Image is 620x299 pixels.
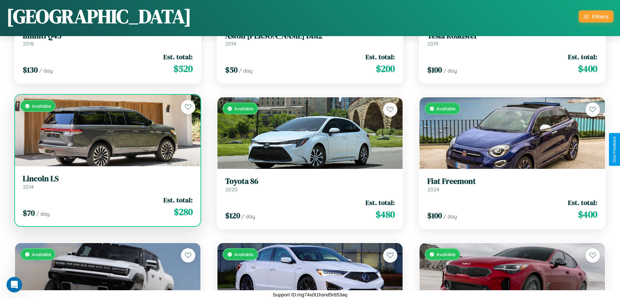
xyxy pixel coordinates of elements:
p: Support ID: mg74x0t1hsnd5r653aq [273,290,347,299]
span: $ 50 [225,64,238,75]
a: Toyota 862020 [225,177,395,193]
div: Give Feedback [612,136,617,163]
span: / day [39,67,53,74]
span: Available [32,103,51,109]
span: / day [443,213,457,220]
span: 2014 [23,183,34,190]
span: $ 200 [376,62,395,75]
div: Filters [592,13,608,20]
h3: Fiat Freemont [427,177,597,186]
span: Available [234,106,254,111]
button: Filters [579,10,613,22]
span: / day [36,211,50,217]
span: Available [32,251,51,257]
h3: Aston [PERSON_NAME] DB12 [225,31,395,41]
span: Est. total: [163,195,193,205]
span: $ 280 [174,205,193,218]
h3: Toyota 86 [225,177,395,186]
span: / day [239,67,253,74]
span: $ 120 [225,210,240,221]
span: Est. total: [163,52,193,61]
span: 2014 [225,40,236,47]
span: / day [241,213,255,220]
span: Est. total: [568,52,597,61]
span: $ 520 [173,62,193,75]
span: Est. total: [365,198,395,207]
span: $ 70 [23,208,35,218]
span: $ 400 [578,208,597,221]
span: 2018 [23,40,34,47]
span: / day [443,67,457,74]
iframe: Intercom live chat [7,277,22,292]
span: 2019 [427,40,438,47]
span: $ 480 [376,208,395,221]
span: Available [436,106,456,111]
h1: [GEOGRAPHIC_DATA] [7,3,191,30]
span: $ 130 [23,64,38,75]
span: Est. total: [568,198,597,207]
span: Est. total: [365,52,395,61]
span: $ 100 [427,210,442,221]
span: 2020 [225,186,238,193]
h3: Lincoln LS [23,174,193,183]
a: Tesla Roadster2019 [427,31,597,47]
span: 2024 [427,186,439,193]
span: Available [234,251,254,257]
span: $ 400 [578,62,597,75]
span: $ 100 [427,64,442,75]
a: Lincoln LS2014 [23,174,193,190]
span: Available [436,251,456,257]
a: Fiat Freemont2024 [427,177,597,193]
a: Infiniti Q452018 [23,31,193,47]
a: Aston [PERSON_NAME] DB122014 [225,31,395,47]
